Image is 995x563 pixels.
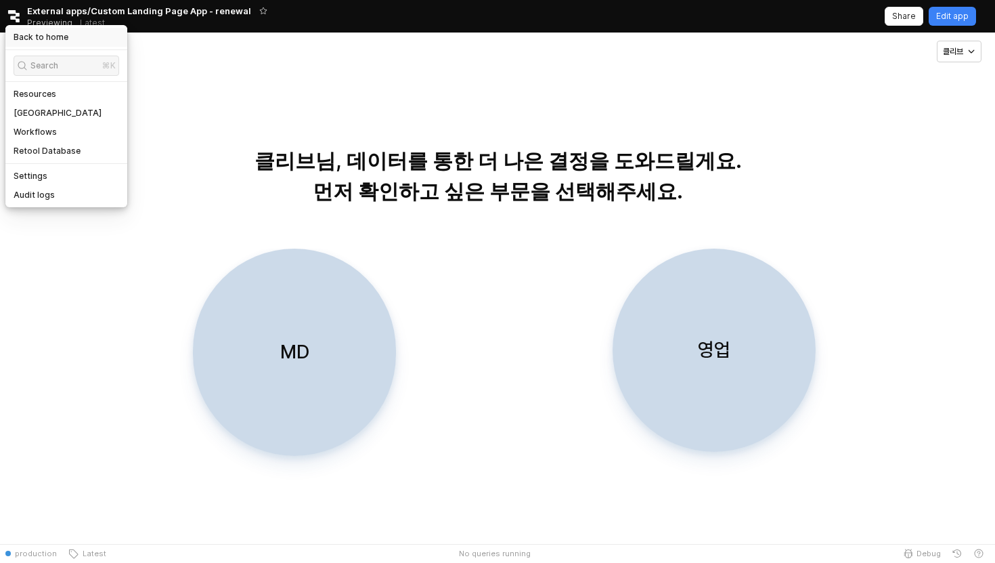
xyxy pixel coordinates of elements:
h5: Audit logs [14,190,55,201]
button: 영업 [613,249,816,452]
span: External apps/Custom Landing Page App - renewal [27,4,251,18]
a: Retool Database [5,142,127,161]
h5: Retool Database [14,146,81,157]
span: Latest [79,548,106,559]
button: Edit app [929,7,976,26]
a: [GEOGRAPHIC_DATA] [5,104,127,123]
a: Resources [5,85,127,104]
p: Edit app [936,11,969,22]
button: Add app to favorites [257,4,270,18]
button: MD [193,249,396,456]
div: Search within Retool. Click to open the command palette, or press Command plus K [5,53,127,79]
span: No queries running [459,548,531,559]
h5: Resources [14,89,56,100]
div: Previewing Latest [27,14,112,33]
a: Settings [5,167,127,186]
button: 클리브 [937,41,981,62]
div: ⌘K [102,59,116,72]
span: Debug [916,548,941,559]
button: Releases and History [72,14,112,33]
button: History [946,544,968,563]
p: MD [280,339,309,364]
p: Latest [80,18,105,28]
button: Help [968,544,990,563]
p: 영업 [698,337,730,362]
p: Share [892,11,916,22]
a: Back to home [5,28,127,47]
a: Workflows [5,123,127,142]
button: Share app [885,7,923,26]
h5: Settings [14,171,47,182]
h5: [GEOGRAPHIC_DATA] [14,108,102,119]
span: production [15,548,57,559]
a: Audit logs [5,186,127,205]
button: Debug [898,544,946,563]
span: Search [30,59,58,72]
button: Latest [62,544,112,563]
h5: Back to home [14,32,68,43]
h5: Workflows [14,127,57,138]
p: 클리브님, 데이터를 통한 더 나은 결정을 도와드릴게요. 먼저 확인하고 싶은 부문을 선택해주세요. [152,146,843,207]
span: Previewing [27,16,72,30]
p: 클리브 [943,46,963,57]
